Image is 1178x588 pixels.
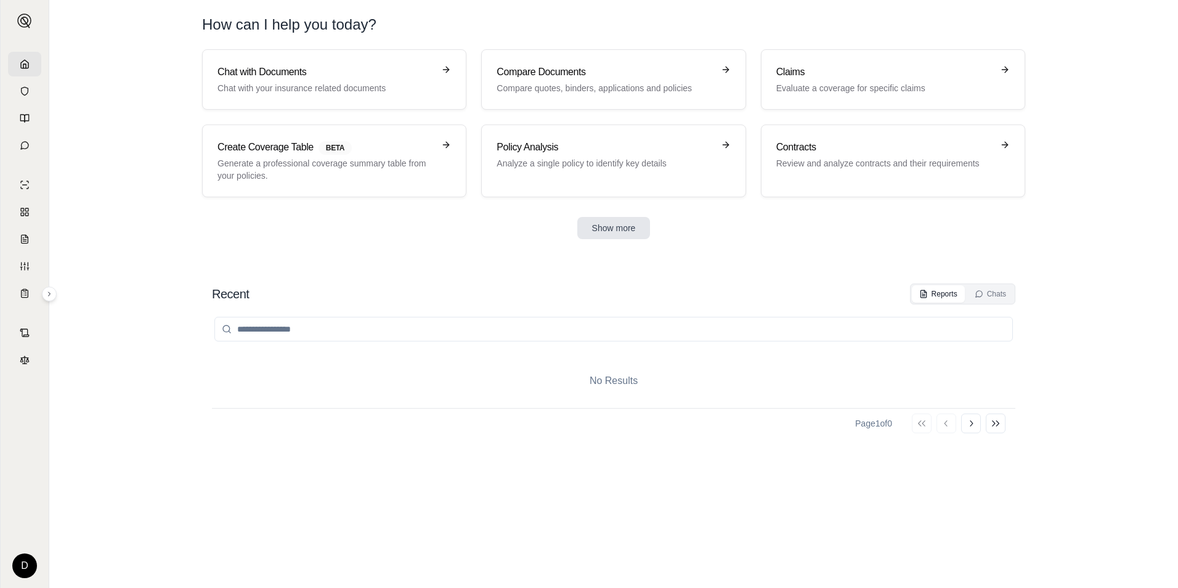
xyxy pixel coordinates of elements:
[8,348,41,372] a: Legal Search Engine
[8,200,41,224] a: Policy Comparisons
[919,289,957,299] div: Reports
[761,125,1025,197] a: ContractsReview and analyze contracts and their requirements
[497,65,713,80] h3: Compare Documents
[497,82,713,94] p: Compare quotes, binders, applications and policies
[8,133,41,158] a: Chat
[217,65,434,80] h3: Chat with Documents
[967,285,1013,303] button: Chats
[202,15,1025,35] h1: How can I help you today?
[497,140,713,155] h3: Policy Analysis
[497,157,713,169] p: Analyze a single policy to identify key details
[42,287,57,301] button: Expand sidebar
[8,173,41,197] a: Single Policy
[202,49,466,110] a: Chat with DocumentsChat with your insurance related documents
[912,285,965,303] button: Reports
[217,157,434,182] p: Generate a professional coverage summary table from your policies.
[761,49,1025,110] a: ClaimsEvaluate a coverage for specific claims
[776,140,993,155] h3: Contracts
[8,106,41,131] a: Prompt Library
[776,157,993,169] p: Review and analyze contracts and their requirements
[217,140,434,155] h3: Create Coverage Table
[855,417,892,430] div: Page 1 of 0
[8,227,41,251] a: Claim Coverage
[8,281,41,306] a: Coverage Table
[8,52,41,76] a: Home
[12,9,37,33] button: Expand sidebar
[8,79,41,104] a: Documents Vault
[212,285,249,303] h2: Recent
[8,254,41,279] a: Custom Report
[975,289,1006,299] div: Chats
[12,553,37,578] div: D
[217,82,434,94] p: Chat with your insurance related documents
[212,354,1015,408] div: No Results
[202,125,466,197] a: Create Coverage TableBETAGenerate a professional coverage summary table from your policies.
[17,14,32,28] img: Expand sidebar
[776,65,993,80] h3: Claims
[481,125,745,197] a: Policy AnalysisAnalyze a single policy to identify key details
[481,49,745,110] a: Compare DocumentsCompare quotes, binders, applications and policies
[8,321,41,345] a: Contract Analysis
[776,82,993,94] p: Evaluate a coverage for specific claims
[577,217,651,239] button: Show more
[319,141,352,155] span: BETA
